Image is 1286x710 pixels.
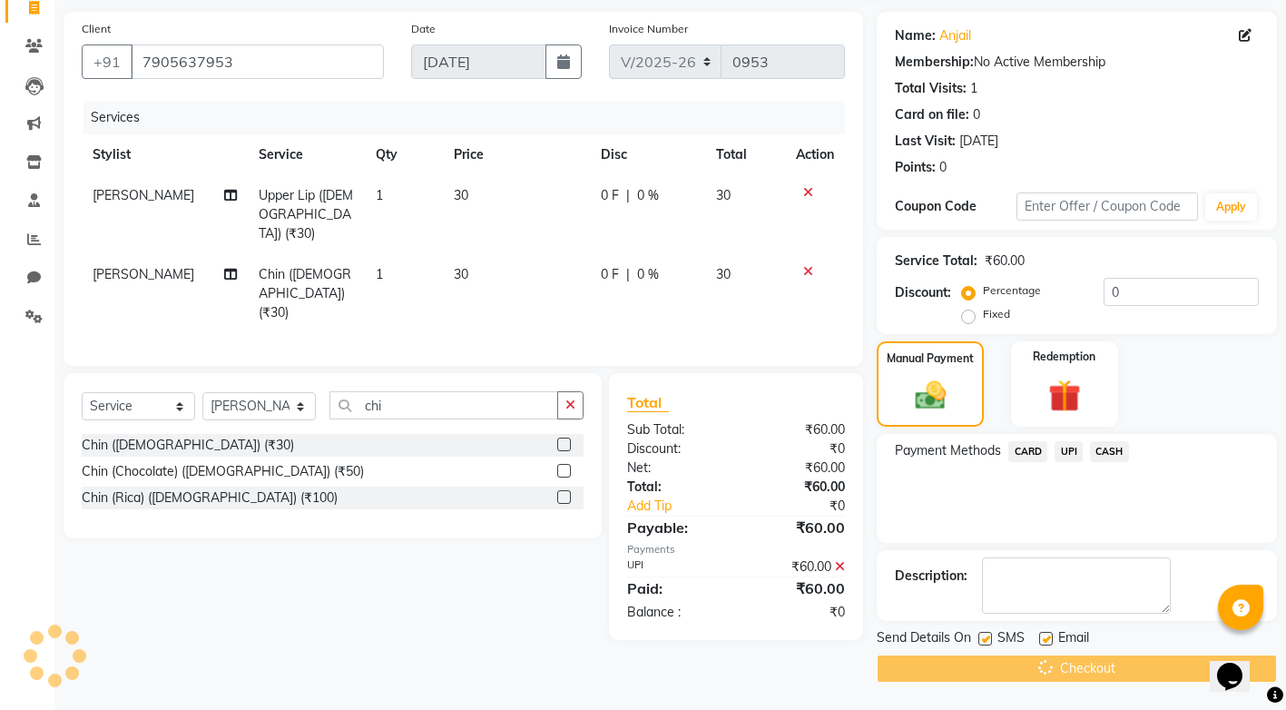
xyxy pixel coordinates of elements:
[959,132,998,151] div: [DATE]
[895,26,936,45] div: Name:
[939,26,971,45] a: Anjail
[1055,441,1083,462] span: UPI
[895,283,951,302] div: Discount:
[93,187,194,203] span: [PERSON_NAME]
[376,266,383,282] span: 1
[1205,193,1257,221] button: Apply
[454,266,468,282] span: 30
[895,53,1259,72] div: No Active Membership
[627,542,846,557] div: Payments
[614,459,736,478] div: Net:
[1033,349,1095,365] label: Redemption
[756,497,859,516] div: ₹0
[601,186,619,205] span: 0 F
[895,79,967,98] div: Total Visits:
[614,439,736,459] div: Discount:
[716,266,731,282] span: 30
[614,603,736,622] div: Balance :
[895,251,977,271] div: Service Total:
[82,134,248,175] th: Stylist
[906,378,956,413] img: _cash.svg
[454,187,468,203] span: 30
[736,577,859,599] div: ₹60.00
[1058,628,1089,651] span: Email
[83,101,859,134] div: Services
[609,21,688,37] label: Invoice Number
[887,350,974,367] label: Manual Payment
[736,459,859,478] div: ₹60.00
[716,187,731,203] span: 30
[614,420,736,439] div: Sub Total:
[985,251,1025,271] div: ₹60.00
[705,134,786,175] th: Total
[627,393,669,412] span: Total
[785,134,845,175] th: Action
[131,44,384,79] input: Search by Name/Mobile/Email/Code
[895,158,936,177] div: Points:
[1210,637,1268,692] iframe: chat widget
[983,306,1010,322] label: Fixed
[1090,441,1129,462] span: CASH
[1038,376,1091,417] img: _gift.svg
[614,557,736,577] div: UPI
[614,517,736,538] div: Payable:
[614,497,757,516] a: Add Tip
[983,282,1041,299] label: Percentage
[82,488,338,508] div: Chin (Rica) ([DEMOGRAPHIC_DATA]) (₹100)
[895,197,1016,216] div: Coupon Code
[997,628,1025,651] span: SMS
[970,79,977,98] div: 1
[736,478,859,497] div: ₹60.00
[637,265,659,284] span: 0 %
[329,391,558,419] input: Search or Scan
[895,105,969,124] div: Card on file:
[411,21,436,37] label: Date
[259,266,351,320] span: Chin ([DEMOGRAPHIC_DATA]) (₹30)
[601,265,619,284] span: 0 F
[736,603,859,622] div: ₹0
[736,420,859,439] div: ₹60.00
[365,134,443,175] th: Qty
[736,439,859,459] div: ₹0
[736,517,859,538] div: ₹60.00
[1016,192,1198,221] input: Enter Offer / Coupon Code
[877,628,971,651] span: Send Details On
[895,567,967,586] div: Description:
[637,186,659,205] span: 0 %
[590,134,705,175] th: Disc
[1008,441,1047,462] span: CARD
[736,557,859,577] div: ₹60.00
[259,187,353,242] span: Upper Lip ([DEMOGRAPHIC_DATA]) (₹30)
[443,134,590,175] th: Price
[376,187,383,203] span: 1
[82,462,364,481] div: Chin (Chocolate) ([DEMOGRAPHIC_DATA]) (₹50)
[626,265,630,284] span: |
[248,134,365,175] th: Service
[614,577,736,599] div: Paid:
[93,266,194,282] span: [PERSON_NAME]
[82,21,111,37] label: Client
[973,105,980,124] div: 0
[895,132,956,151] div: Last Visit:
[614,478,736,497] div: Total:
[626,186,630,205] span: |
[895,53,974,72] div: Membership:
[82,44,133,79] button: +91
[82,436,294,455] div: Chin ([DEMOGRAPHIC_DATA]) (₹30)
[939,158,947,177] div: 0
[895,441,1001,460] span: Payment Methods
